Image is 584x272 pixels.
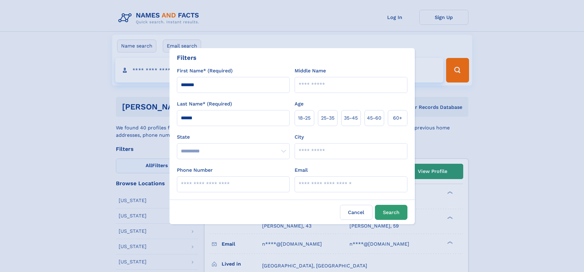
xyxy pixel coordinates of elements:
[367,114,381,122] span: 45‑60
[177,167,213,174] label: Phone Number
[321,114,334,122] span: 25‑35
[375,205,407,220] button: Search
[295,67,326,75] label: Middle Name
[295,133,304,141] label: City
[295,167,308,174] label: Email
[177,100,232,108] label: Last Name* (Required)
[177,133,290,141] label: State
[298,114,311,122] span: 18‑25
[344,114,358,122] span: 35‑45
[340,205,372,220] label: Cancel
[177,67,233,75] label: First Name* (Required)
[177,53,197,62] div: Filters
[295,100,303,108] label: Age
[393,114,402,122] span: 60+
